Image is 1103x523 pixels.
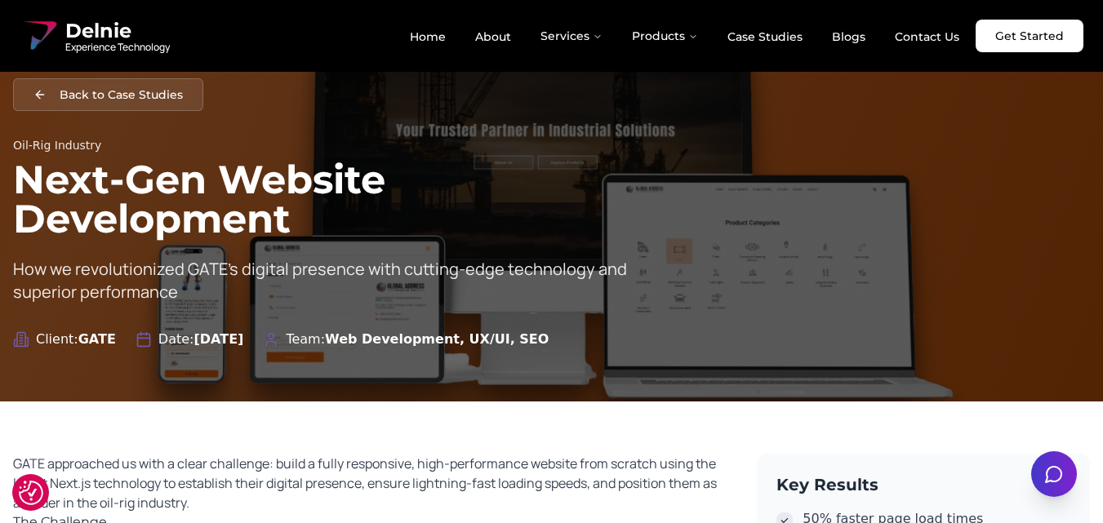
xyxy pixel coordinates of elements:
[19,481,43,505] img: Revisit consent button
[20,16,59,55] img: Delnie Logo
[13,89,203,104] a: Back to Case Studies
[882,23,972,51] a: Contact Us
[619,20,711,52] button: Products
[78,331,116,347] strong: GATE
[65,41,170,54] span: Experience Technology
[397,23,459,51] a: Home
[714,23,816,51] a: Case Studies
[13,454,718,512] p: GATE approached us with a clear challenge: build a fully responsive, high-performance website fro...
[1031,451,1077,497] button: Open chat
[19,481,43,505] button: Cookie Settings
[776,473,1070,496] h3: Key Results
[13,258,640,304] p: How we revolutionized GATE’s digital presence with cutting-edge technology and superior performance
[462,23,524,51] a: About
[65,18,170,44] span: Delnie
[13,78,203,111] button: Back to Case Studies
[158,330,244,349] span: Date:
[397,20,972,52] nav: Main
[193,331,243,347] strong: [DATE]
[13,137,640,153] div: Oil-Rig Industry
[527,20,616,52] button: Services
[325,331,549,347] strong: Web Development, UX/UI, SEO
[819,23,878,51] a: Blogs
[13,160,640,238] h1: Next-Gen Website Development
[976,20,1083,52] a: Get Started
[36,330,116,349] span: Client:
[20,16,170,55] a: Delnie Logo Full
[286,330,549,349] span: Team:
